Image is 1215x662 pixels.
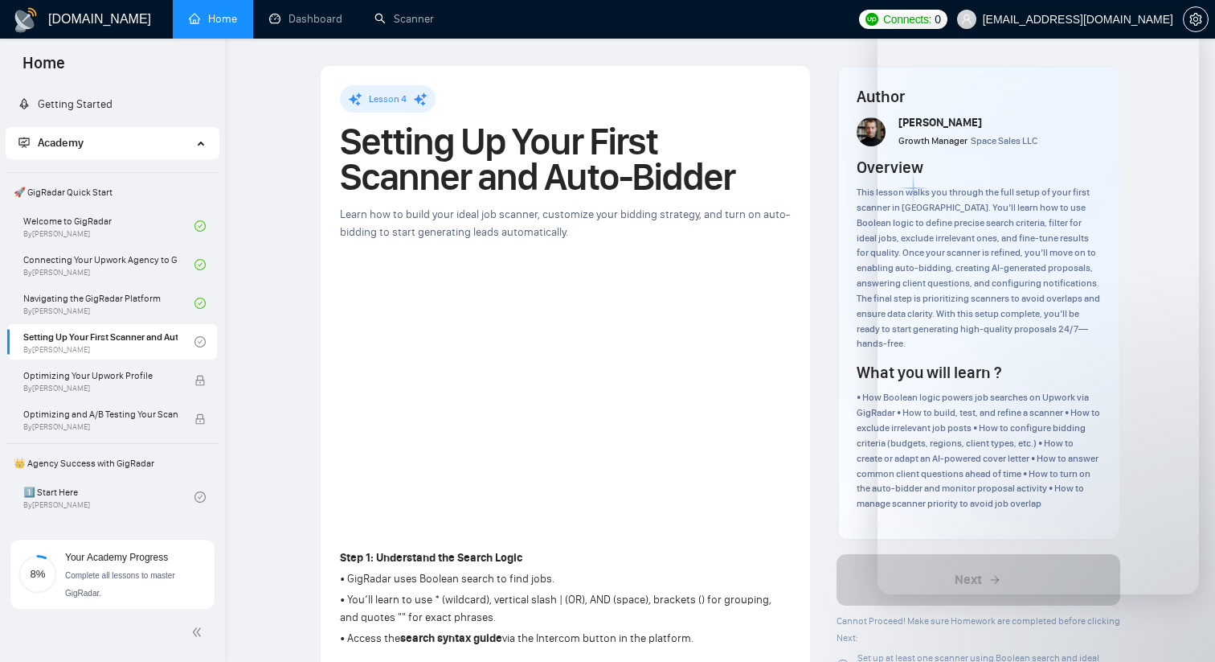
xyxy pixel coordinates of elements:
span: Complete all lessons to master GigRadar. [65,571,175,598]
span: Optimizing and A/B Testing Your Scanner for Better Results [23,406,178,422]
a: homeHome [189,12,237,26]
h1: Setting Up Your First Scanner and Auto-Bidder [340,124,791,195]
span: user [961,14,972,25]
span: double-left [191,624,207,640]
a: Setting Up Your First Scanner and Auto-BidderBy[PERSON_NAME] [23,324,194,360]
span: Your Academy Progress [65,552,168,563]
span: Lesson 4 [369,93,407,105]
span: check-circle [194,298,206,309]
iframe: Intercom live chat [1160,607,1199,646]
button: setting [1183,6,1209,32]
span: Optimizing Your Upwork Profile [23,368,178,384]
a: setting [1183,13,1209,26]
p: • GigRadar uses Boolean search to find jobs. [340,570,791,588]
div: • How Boolean logic powers job searches on Upwork via GigRadar • How to build, test, and refine a... [857,390,1101,512]
span: Academy [18,136,84,150]
img: vlad-t.jpg [857,117,886,146]
span: By [PERSON_NAME] [23,422,178,432]
h4: What you will learn ? [857,361,1001,384]
p: • You’ll learn to use * (wildcard), vertical slash | (OR), AND (space), brackets () for grouping,... [340,591,791,627]
a: Connecting Your Upwork Agency to GigRadarBy[PERSON_NAME] [23,247,194,282]
span: check-circle [194,491,206,503]
h4: Overview [857,156,923,179]
span: check-circle [194,220,206,232]
a: Navigating the GigRadar PlatformBy[PERSON_NAME] [23,286,194,321]
span: fund-projection-screen [18,137,30,148]
span: Home [10,51,78,85]
span: Connects: [883,10,931,28]
span: setting [1184,13,1208,26]
span: 👑 Agency Success with GigRadar [7,447,217,479]
strong: Step 1: Understand the Search Logic [340,551,522,565]
iframe: Intercom live chat [877,28,1199,594]
h4: Author [857,85,1101,108]
a: rocketGetting Started [18,97,112,111]
span: check-circle [194,336,206,347]
span: Cannot Proceed! Make sure Homework are completed before clicking Next: [837,615,1120,643]
a: Welcome to GigRadarBy[PERSON_NAME] [23,208,194,244]
span: By [PERSON_NAME] [23,384,178,393]
a: dashboardDashboard [269,12,342,26]
div: This lesson walks you through the full setup of your first scanner in [GEOGRAPHIC_DATA]. You’ll l... [857,185,1101,352]
span: 🚀 GigRadar Quick Start [7,176,217,208]
span: 8% [18,569,57,579]
span: lock [194,375,206,386]
span: Learn how to build your ideal job scanner, customize your bidding strategy, and turn on auto-bidd... [340,208,790,239]
a: 1️⃣ Start HereBy[PERSON_NAME] [23,479,194,515]
span: check-circle [194,259,206,270]
button: Next [837,554,1121,606]
span: Academy [38,136,84,150]
span: lock [194,413,206,425]
span: 0 [935,10,941,28]
img: upwork-logo.png [865,13,878,26]
strong: search syntax guide [400,631,502,645]
p: • Access the via the Intercom button in the platform. [340,630,791,648]
li: Getting Started [6,88,219,121]
a: searchScanner [374,12,434,26]
img: logo [13,7,39,33]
